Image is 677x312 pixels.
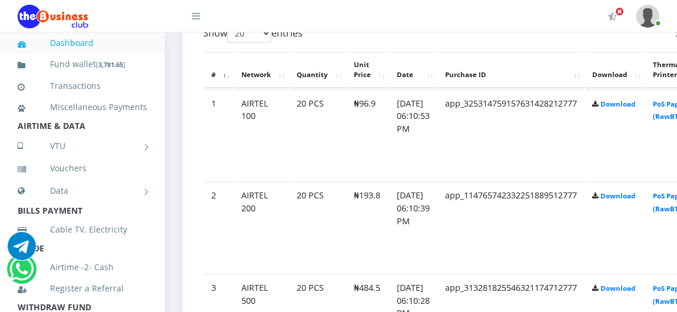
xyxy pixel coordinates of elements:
th: Quantity: activate to sort column ascending [290,52,346,88]
img: tab_domain_overview_orange.svg [32,68,41,78]
a: Data [18,176,147,205]
img: tab_keywords_by_traffic_grey.svg [117,68,127,78]
img: logo_orange.svg [19,19,28,28]
div: Domain Overview [45,69,105,77]
th: Purchase ID: activate to sort column ascending [438,52,584,88]
td: AIRTEL 200 [234,181,288,273]
td: AIRTEL 100 [234,89,288,181]
a: Cable TV, Electricity [18,216,147,243]
img: User [636,5,659,28]
td: app_325314759157631428212777 [438,89,584,181]
select: Showentries [227,24,271,42]
i: Activate Your Membership [608,12,617,21]
a: Download [600,99,635,108]
b: 3,781.65 [98,60,123,69]
small: [ ] [96,60,125,69]
td: app_114765742332251889512777 [438,181,584,273]
span: Activate Your Membership [615,7,624,16]
td: [DATE] 06:10:39 PM [390,181,437,273]
td: [DATE] 06:10:53 PM [390,89,437,181]
th: Unit Price: activate to sort column ascending [347,52,389,88]
a: Chat for support [9,264,34,283]
a: VTU [18,131,147,161]
a: Fund wallet[3,781.65] [18,51,147,78]
a: Airtime -2- Cash [18,254,147,281]
td: 20 PCS [290,89,346,181]
img: Logo [18,5,88,28]
div: Domain: [DOMAIN_NAME] [31,31,130,40]
a: Vouchers [18,155,147,182]
div: v 4.0.25 [33,19,58,28]
a: Register a Referral [18,275,147,302]
th: #: activate to sort column descending [204,52,233,88]
th: Network: activate to sort column ascending [234,52,288,88]
td: 20 PCS [290,181,346,273]
th: Date: activate to sort column ascending [390,52,437,88]
td: 1 [204,89,233,181]
label: Show entries [203,24,303,42]
a: Download [600,191,635,200]
th: Download: activate to sort column ascending [585,52,645,88]
a: Miscellaneous Payments [18,94,147,121]
img: website_grey.svg [19,31,28,40]
div: Keywords by Traffic [130,69,198,77]
a: Dashboard [18,29,147,57]
a: Chat for support [8,241,36,260]
td: ₦193.8 [347,181,389,273]
td: 2 [204,181,233,273]
a: Transactions [18,72,147,99]
td: ₦96.9 [347,89,389,181]
a: Download [600,284,635,293]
